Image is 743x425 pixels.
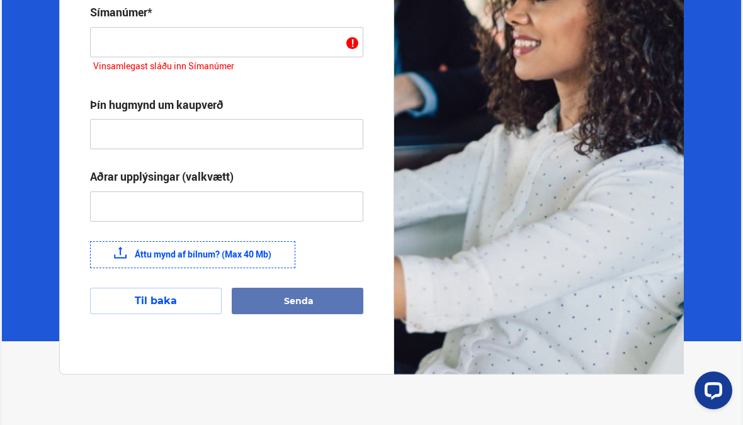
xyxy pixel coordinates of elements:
[90,57,363,77] div: Vinsamlegast sláðu inn Símanúmer
[90,4,152,20] div: Símanúmer*
[90,241,295,268] label: Áttu mynd af bílnum? (Max 40 Mb)
[90,169,234,184] div: Aðrar upplýsingar (valkvætt)
[232,288,363,314] button: Senda
[90,288,222,314] button: Til baka
[284,295,314,307] span: Senda
[684,366,737,419] iframe: LiveChat chat widget
[90,97,224,112] div: Þín hugmynd um kaupverð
